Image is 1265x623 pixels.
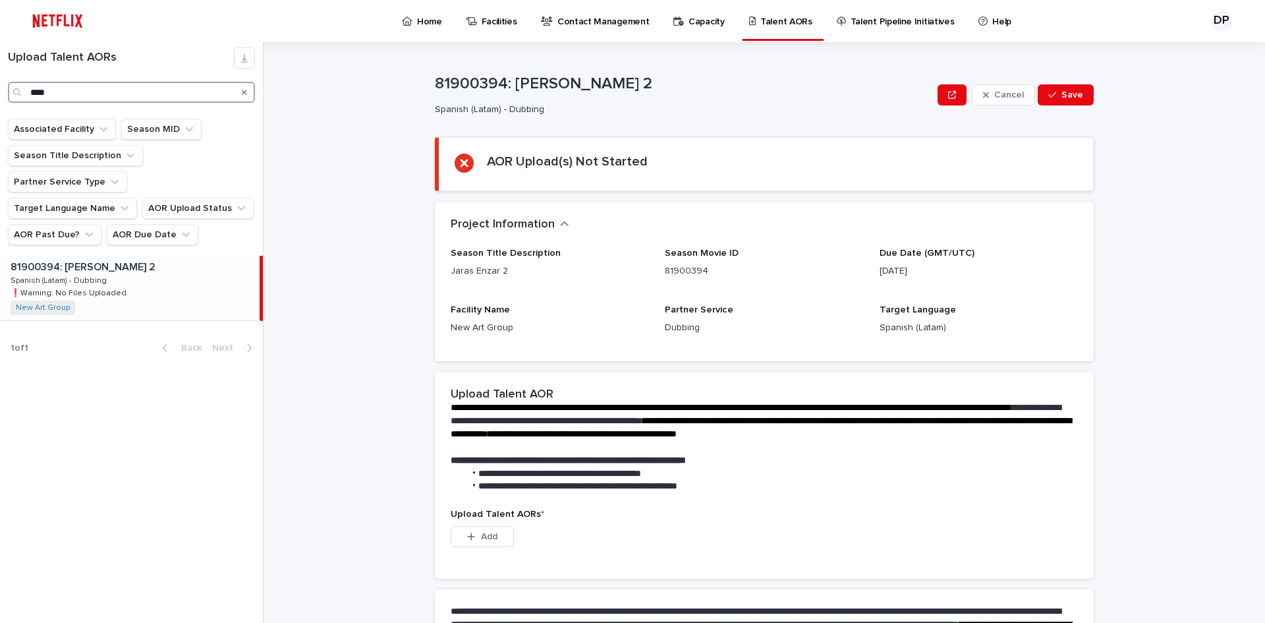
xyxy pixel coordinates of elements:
h2: AOR Upload(s) Not Started [487,154,648,169]
button: Back [152,342,207,354]
p: Spanish (Latam) - Dubbing [435,104,927,115]
span: Facility Name [451,305,510,314]
button: Add [451,526,514,547]
button: Season Title Description [8,145,143,166]
span: Partner Service [665,305,733,314]
span: Season Title Description [451,249,561,258]
span: Season Movie ID [665,249,739,258]
button: Next [207,342,263,354]
button: AOR Upload Status [142,198,254,219]
h2: Upload Talent AOR [451,388,553,402]
div: DP [1211,11,1232,32]
button: Partner Service Type [8,171,127,193]
button: AOR Due Date [107,224,198,245]
input: Search [8,82,255,103]
button: Save [1038,84,1094,105]
img: ifQbXi3ZQGMSEF7WDB7W [26,8,89,34]
span: Target Language [880,305,956,314]
button: Cancel [972,84,1035,105]
span: Add [481,532,497,541]
p: Spanish (Latam) [880,321,1078,335]
h2: Project Information [451,218,555,232]
button: Season MID [121,119,202,140]
a: New Art Group [16,303,70,312]
span: Save [1061,90,1083,100]
button: AOR Past Due? [8,224,101,245]
span: Next [212,343,241,353]
p: ❗️Warning: No Files Uploaded [11,286,129,298]
p: Dubbing [665,321,863,335]
span: Cancel [994,90,1024,100]
button: Associated Facility [8,119,116,140]
span: Upload Talent AORs [451,510,544,519]
h1: Upload Talent AORs [8,51,234,65]
button: Project Information [451,218,569,232]
p: Spanish (Latam) - Dubbing [11,274,109,285]
button: Target Language Name [8,198,137,219]
p: [DATE] [880,264,1078,278]
p: Jaras Enzar 2 [451,264,649,278]
p: 81900394: [PERSON_NAME] 2 [435,74,932,94]
p: 81900394: [PERSON_NAME] 2 [11,258,158,274]
p: 81900394 [665,264,863,278]
span: Due Date (GMT/UTC) [880,249,974,258]
span: Back [173,343,202,353]
p: New Art Group [451,321,649,335]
